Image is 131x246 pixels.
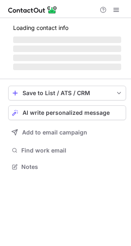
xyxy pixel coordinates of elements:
div: Save to List / ATS / CRM [23,90,112,96]
span: ‌ [13,36,121,43]
span: Add to email campaign [22,129,87,136]
button: Add to email campaign [8,125,126,140]
span: ‌ [13,64,121,70]
span: Notes [21,163,123,171]
span: Find work email [21,147,123,154]
button: Find work email [8,145,126,156]
button: Notes [8,161,126,173]
img: ContactOut v5.3.10 [8,5,57,15]
button: AI write personalized message [8,105,126,120]
button: save-profile-one-click [8,86,126,100]
span: ‌ [13,46,121,52]
p: Loading contact info [13,25,121,31]
span: ‌ [13,55,121,61]
span: AI write personalized message [23,109,110,116]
